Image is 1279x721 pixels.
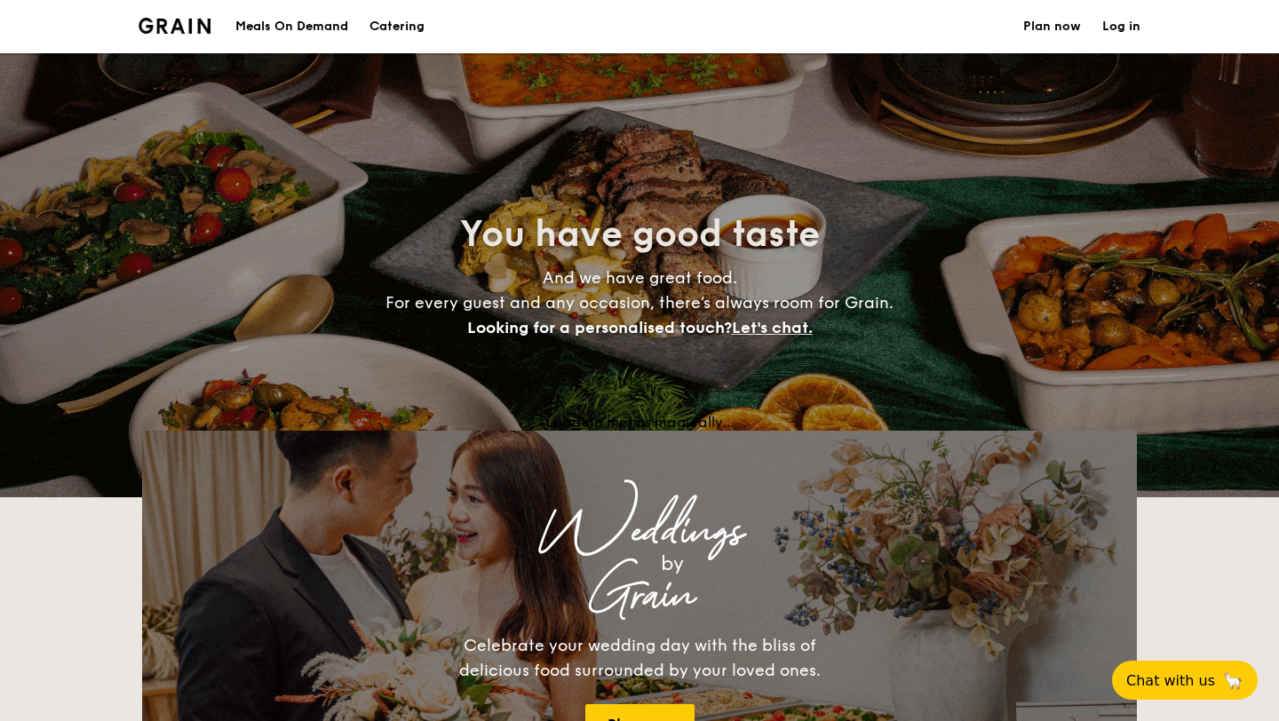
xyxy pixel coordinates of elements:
[1112,661,1258,700] button: Chat with us🦙
[298,580,981,612] div: Grain
[139,18,211,34] a: Logotype
[1126,672,1215,689] span: Chat with us
[1222,670,1243,691] span: 🦙
[298,516,981,548] div: Weddings
[732,318,813,337] span: Let's chat.
[139,18,211,34] img: Grain
[142,414,1137,431] div: Loading menus magically...
[364,548,981,580] div: by
[440,633,839,683] div: Celebrate your wedding day with the bliss of delicious food surrounded by your loved ones.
